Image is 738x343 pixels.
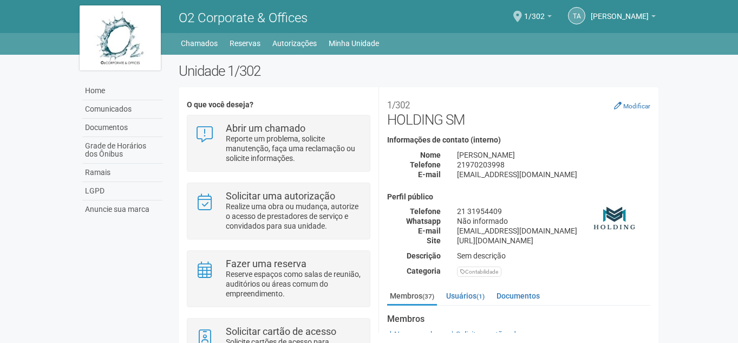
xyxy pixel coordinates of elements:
strong: Descrição [407,251,441,260]
div: 21 31954409 [449,206,658,216]
h2: Unidade 1/302 [179,63,659,79]
strong: Membros [387,314,650,324]
strong: Whatsapp [406,217,441,225]
p: Reporte um problema, solicite manutenção, faça uma reclamação ou solicite informações. [226,134,362,163]
div: [EMAIL_ADDRESS][DOMAIN_NAME] [449,170,658,179]
a: Documentos [494,288,543,304]
a: Modificar [614,101,650,110]
a: Home [82,82,162,100]
a: Ramais [82,164,162,182]
strong: E-mail [418,170,441,179]
strong: Fazer uma reserva [226,258,306,269]
a: [PERSON_NAME] [591,14,656,22]
a: Membros(37) [387,288,437,306]
small: (1) [476,293,485,300]
a: Solicitar cartões de acesso [449,330,545,339]
strong: Nome [420,151,441,159]
a: TA [568,7,585,24]
h4: Perfil público [387,193,650,201]
div: [EMAIL_ADDRESS][DOMAIN_NAME] [449,226,658,236]
img: business.png [588,193,642,247]
p: Reserve espaços como salas de reunião, auditórios ou áreas comum do empreendimento. [226,269,362,299]
a: Comunicados [82,100,162,119]
span: 1/302 [524,2,545,21]
p: Realize uma obra ou mudança, autorize o acesso de prestadores de serviço e convidados para sua un... [226,202,362,231]
small: (37) [422,293,434,300]
a: Abrir um chamado Reporte um problema, solicite manutenção, faça uma reclamação ou solicite inform... [195,124,362,163]
a: Grade de Horários dos Ônibus [82,137,162,164]
div: Contabilidade [457,267,501,277]
a: 1/302 [524,14,552,22]
a: LGPD [82,182,162,200]
a: Anuncie sua marca [82,200,162,218]
small: Modificar [623,102,650,110]
h4: O que você deseja? [187,101,370,109]
a: Minha Unidade [329,36,379,51]
a: Usuários(1) [443,288,487,304]
div: 21970203998 [449,160,658,170]
strong: Abrir um chamado [226,122,305,134]
div: Não informado [449,216,658,226]
a: Solicitar uma autorização Realize uma obra ou mudança, autorize o acesso de prestadores de serviç... [195,191,362,231]
h2: HOLDING SM [387,95,650,128]
strong: Solicitar uma autorização [226,190,335,202]
strong: Solicitar cartão de acesso [226,326,336,337]
strong: Telefone [410,160,441,169]
div: [URL][DOMAIN_NAME] [449,236,658,245]
small: 1/302 [387,100,410,111]
div: Sem descrição [449,251,658,261]
img: logo.jpg [80,5,161,70]
strong: Telefone [410,207,441,216]
span: Thamiris Abdala [591,2,649,21]
span: O2 Corporate & Offices [179,10,308,25]
strong: Categoria [407,267,441,275]
a: Novo membro [387,330,442,339]
a: Documentos [82,119,162,137]
a: Autorizações [272,36,317,51]
div: [PERSON_NAME] [449,150,658,160]
a: Chamados [181,36,218,51]
strong: Site [427,236,441,245]
strong: E-mail [418,226,441,235]
h4: Informações de contato (interno) [387,136,650,144]
a: Fazer uma reserva Reserve espaços como salas de reunião, auditórios ou áreas comum do empreendime... [195,259,362,299]
a: Reservas [230,36,260,51]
